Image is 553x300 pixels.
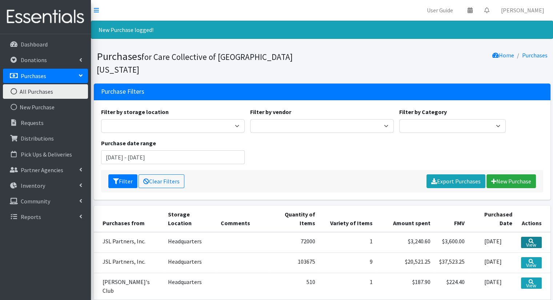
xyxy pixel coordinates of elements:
h3: Purchase Filters [101,88,144,96]
a: Purchases [522,52,548,59]
td: $224.40 [435,273,469,300]
p: Purchases [21,72,46,80]
p: Inventory [21,182,45,189]
th: Actions [517,206,550,232]
th: Variety of Items [319,206,377,232]
p: Donations [21,56,47,64]
a: Community [3,194,88,208]
p: Partner Agencies [21,166,63,174]
th: FMV [435,206,469,232]
a: View [521,277,541,289]
th: Purchased Date [469,206,517,232]
td: 1 [319,232,377,253]
a: User Guide [421,3,459,17]
td: [DATE] [469,273,517,300]
td: [PERSON_NAME]'s Club [94,273,164,300]
p: Distributions [21,135,54,142]
td: [DATE] [469,232,517,253]
input: January 1, 2011 - December 31, 2011 [101,150,245,164]
button: Filter [108,174,137,188]
a: Distributions [3,131,88,146]
a: Reports [3,210,88,224]
p: Pick Ups & Deliveries [21,151,72,158]
td: $3,600.00 [435,232,469,253]
a: Donations [3,53,88,67]
div: New Purchase logged! [91,21,553,39]
a: Dashboard [3,37,88,52]
a: View [521,237,541,248]
a: [PERSON_NAME] [495,3,550,17]
a: Partner Agencies [3,163,88,177]
th: Purchases from [94,206,164,232]
img: HumanEssentials [3,5,88,29]
a: Purchases [3,69,88,83]
label: Purchase date range [101,139,156,147]
td: 9 [319,253,377,273]
label: Filter by storage location [101,108,169,116]
a: Clear Filters [139,174,184,188]
td: 72000 [268,232,319,253]
label: Filter by Category [399,108,447,116]
h1: Purchases [97,50,320,75]
td: 510 [268,273,319,300]
a: Requests [3,115,88,130]
a: Export Purchases [426,174,485,188]
td: JSL Partners, Inc. [94,253,164,273]
th: Quantity of Items [268,206,319,232]
td: 1 [319,273,377,300]
th: Storage Location [164,206,216,232]
td: $3,240.60 [377,232,435,253]
p: Community [21,198,50,205]
td: $37,523.25 [435,253,469,273]
td: Headquarters [164,253,216,273]
p: Reports [21,213,41,220]
a: New Purchase [3,100,88,114]
th: Comments [216,206,268,232]
a: Inventory [3,178,88,193]
td: 103675 [268,253,319,273]
td: JSL Partners, Inc. [94,232,164,253]
td: $20,521.25 [377,253,435,273]
th: Amount spent [377,206,435,232]
p: Dashboard [21,41,48,48]
a: All Purchases [3,84,88,99]
label: Filter by vendor [250,108,291,116]
td: Headquarters [164,232,216,253]
td: Headquarters [164,273,216,300]
a: Home [492,52,514,59]
a: Pick Ups & Deliveries [3,147,88,162]
p: Requests [21,119,44,126]
a: View [521,257,541,268]
a: New Purchase [486,174,536,188]
small: for Care Collective of [GEOGRAPHIC_DATA][US_STATE] [97,52,293,75]
td: [DATE] [469,253,517,273]
td: $187.90 [377,273,435,300]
